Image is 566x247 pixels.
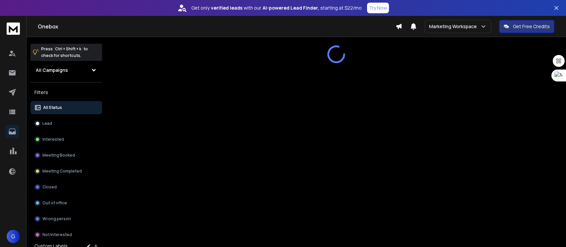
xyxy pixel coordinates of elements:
p: Press to check for shortcuts. [41,46,88,59]
button: All Status [31,101,102,114]
p: Get only with our starting at $22/mo [191,5,362,11]
h1: All Campaigns [36,67,68,74]
p: Meeting Booked [42,153,75,158]
button: Out of office [31,196,102,210]
p: Closed [42,184,57,190]
p: Try Now [369,5,387,11]
button: All Campaigns [31,64,102,77]
p: Out of office [42,200,67,206]
strong: verified leads [211,5,242,11]
button: G [7,230,20,243]
strong: AI-powered Lead Finder, [263,5,319,11]
span: Ctrl + Shift + k [54,45,82,53]
p: Wrong person [42,216,71,222]
button: Interested [31,133,102,146]
h1: Onebox [38,23,396,30]
p: Not Interested [42,232,72,237]
h3: Filters [31,88,102,97]
button: Get Free Credits [499,20,554,33]
p: Interested [42,137,64,142]
p: Get Free Credits [513,23,550,30]
button: Meeting Completed [31,165,102,178]
button: Not Interested [31,228,102,241]
p: Meeting Completed [42,169,82,174]
img: logo [7,23,20,35]
p: Marketing Workspace [429,23,479,30]
button: Try Now [367,3,389,13]
button: Wrong person [31,212,102,225]
button: Lead [31,117,102,130]
button: Meeting Booked [31,149,102,162]
p: Lead [42,121,52,126]
p: All Status [43,105,62,110]
button: Closed [31,180,102,194]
